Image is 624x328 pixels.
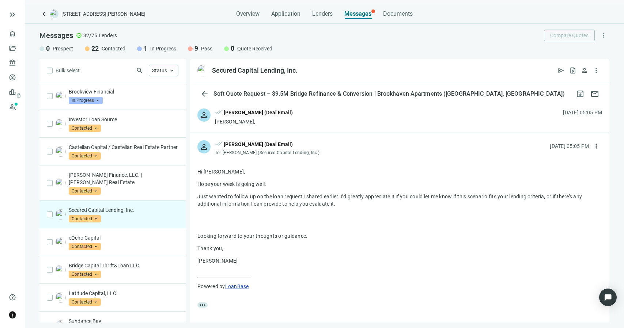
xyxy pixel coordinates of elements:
[56,209,66,220] img: 3603bee2-5e1d-4da7-9dca-4dfc5a4f64f2
[312,10,333,18] span: Lenders
[593,67,600,74] span: more_vert
[215,140,222,150] span: done_all
[215,118,293,125] div: [PERSON_NAME],
[69,271,101,278] span: Contacted
[383,10,413,18] span: Documents
[56,119,66,129] img: 917acf5e-07f8-45b9-9335-2847a5d0b34d
[56,265,66,275] img: b1087603-1ae5-4d2d-b961-ba781779d92b
[544,30,595,41] button: Compare Quotes
[197,87,212,101] button: arrow_back
[9,312,16,318] img: avatar
[169,67,175,74] span: keyboard_arrow_up
[569,67,576,74] span: request_quote
[224,108,293,117] div: [PERSON_NAME] (Deal Email)
[39,9,48,18] a: keyboard_arrow_left
[579,65,590,76] button: person
[91,44,99,53] span: 22
[550,142,589,150] div: [DATE] 05:05 PM
[590,140,602,152] button: more_vert
[69,125,101,132] span: Contacted
[69,152,101,160] span: Contacted
[56,293,66,303] img: 73953b66-b46a-4d3b-b744-4a2207e4f75a
[46,44,50,53] span: 0
[69,187,101,195] span: Contacted
[69,116,178,123] p: Investor Loan Source
[271,10,300,18] span: Application
[8,10,17,19] button: keyboard_double_arrow_right
[136,67,143,74] span: search
[197,302,208,308] span: more_horiz
[102,45,125,52] span: Contacted
[69,290,178,297] p: Latitude Capital, LLC.
[53,45,73,52] span: Prospect
[237,45,272,52] span: Quote Received
[563,108,602,117] div: [DATE] 05:05 PM
[557,67,565,74] span: send
[69,317,178,325] p: Sundance Bay
[593,142,600,150] span: more_vert
[194,44,198,53] span: 9
[590,65,602,76] button: more_vert
[215,150,322,156] div: To:
[69,206,178,214] p: Secured Capital Lending, Inc.
[39,31,73,40] span: Messages
[56,91,66,101] img: f11a60fd-477f-48d3-8113-3e2f32cc161d
[567,65,579,76] button: request_quote
[69,243,101,250] span: Contacted
[212,90,566,98] div: Soft Quote Request – $9.5M Bridge Refinance & Conversion | Brookhaven Apartments ([GEOGRAPHIC_DAT...
[144,44,147,53] span: 1
[587,87,602,101] button: mail
[201,45,212,52] span: Pass
[599,289,617,306] div: Open Intercom Messenger
[344,10,371,17] span: Messages
[69,171,178,186] p: [PERSON_NAME] Finance, LLC. | [PERSON_NAME] Real Estate
[50,9,58,18] img: deal-logo
[83,32,97,39] span: 32/75
[69,144,178,151] p: Castellan Capital / Castellan Real Estate Partner
[69,97,103,104] span: In Progress
[200,111,208,119] span: person
[236,10,260,18] span: Overview
[69,88,178,95] p: Brookview Financial
[223,150,320,155] span: [PERSON_NAME] (Secured Capital Lending, Inc.)
[9,294,16,301] span: help
[590,89,599,98] span: mail
[200,89,209,98] span: arrow_back
[598,30,609,41] button: more_vert
[150,45,176,52] span: In Progress
[56,237,66,247] img: 9ad1d6b6-b399-447f-af51-e47ed78c7fae
[573,87,587,101] button: archive
[152,68,167,73] span: Status
[69,298,101,306] span: Contacted
[576,89,585,98] span: archive
[56,66,80,75] span: Bulk select
[215,108,222,118] span: done_all
[581,67,588,74] span: person
[56,178,66,188] img: 82d333c4-b4a8-47c4-91f4-1c91c19e1a34
[76,33,82,38] span: check_circle
[61,10,145,18] span: [STREET_ADDRESS][PERSON_NAME]
[197,65,209,76] img: 3603bee2-5e1d-4da7-9dca-4dfc5a4f64f2
[200,142,208,151] span: person
[224,140,293,148] div: [PERSON_NAME] (Deal Email)
[231,44,234,53] span: 0
[56,146,66,157] img: c9b73e02-3d85-4f3e-abc1-e83dc075903b
[555,65,567,76] button: send
[69,215,101,222] span: Contacted
[99,32,117,39] span: Lenders
[69,262,178,269] p: Bridge Capital Thrift&Loan LLC
[600,32,607,39] span: more_vert
[212,66,298,75] div: Secured Capital Lending, Inc.
[69,234,178,241] p: eQcho Capital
